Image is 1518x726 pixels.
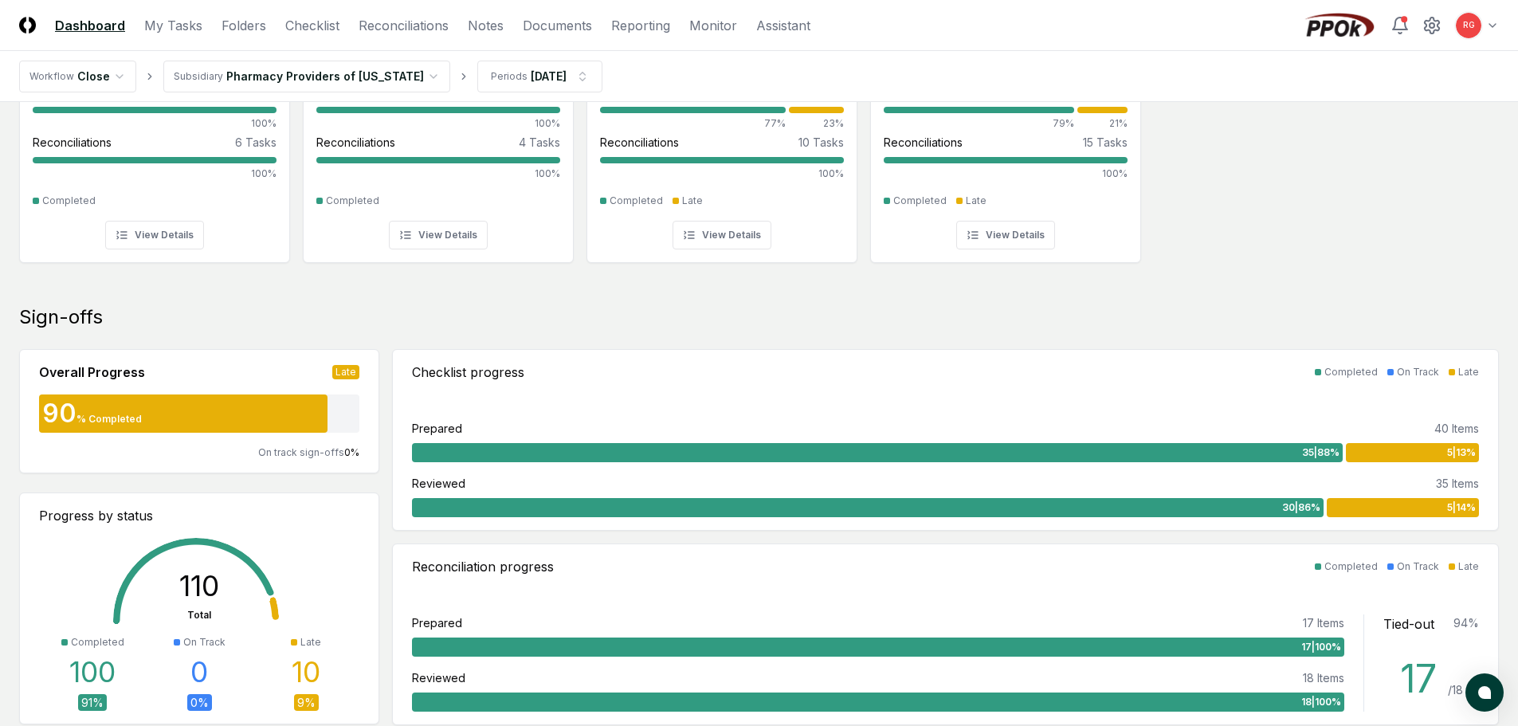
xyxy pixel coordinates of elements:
div: Sign-offs [19,304,1499,330]
div: Prepared [412,614,462,631]
div: Subsidiary [174,69,223,84]
span: 5 | 14 % [1447,500,1476,515]
a: 84%RG[PERSON_NAME][DATE]Checklist22 Tasks77%23%Reconciliations10 Tasks100%CompletedLateView Details [586,6,857,263]
div: 15 Tasks [1083,134,1128,151]
span: On track sign-offs [258,446,344,458]
span: RG [1463,19,1475,31]
button: RG [1454,11,1483,40]
span: 17 | 100 % [1301,640,1341,654]
a: Assistant [756,16,810,35]
a: Notes [468,16,504,35]
div: Reconciliations [33,134,112,151]
div: 100% [316,116,560,131]
div: [DATE] [531,68,567,84]
a: Checklist progressCompletedOn TrackLatePrepared40 Items35|88%5|13%Reviewed35 Items30|86%5|14% [392,349,1499,531]
div: 77% [600,116,786,131]
button: atlas-launcher [1465,673,1504,712]
button: View Details [105,221,204,249]
a: Reconciliation progressCompletedOn TrackLatePrepared17 Items17|100%Reviewed18 Items18|100%Tied-ou... [392,544,1499,725]
div: On Track [1397,559,1439,574]
span: 30 | 86 % [1282,500,1320,515]
div: 100% [33,116,277,131]
button: Periods[DATE] [477,61,602,92]
a: Documents [523,16,592,35]
span: 35 | 88 % [1302,445,1340,460]
div: Late [682,194,703,208]
a: 100%BR[PERSON_NAME][DATE]Checklist25 Tasks100%Reconciliations6 Tasks100%CompletedView Details [19,6,290,263]
div: 100 [69,656,116,688]
div: Reconciliations [600,134,679,151]
div: 40 Items [1434,420,1479,437]
div: Late [332,365,359,379]
div: Reconciliations [316,134,395,151]
div: Late [1458,559,1479,574]
div: Tied-out [1383,614,1434,634]
a: 100%KW[PERSON_NAME][DATE]Checklist4 Tasks100%Reconciliations4 Tasks100%CompletedView Details [303,6,574,263]
div: 100% [884,167,1128,181]
div: 9 % [294,694,319,711]
div: Completed [610,194,663,208]
a: My Tasks [144,16,202,35]
a: 87%SC[PERSON_NAME][DATE]Checklist24 Tasks79%21%Reconciliations15 Tasks100%CompletedLateView Details [870,6,1141,263]
div: 79% [884,116,1074,131]
div: 91 % [78,694,107,711]
div: Reviewed [412,475,465,492]
div: Reconciliation progress [412,557,554,576]
img: Logo [19,17,36,33]
div: Completed [1324,365,1378,379]
span: 5 | 13 % [1447,445,1476,460]
div: 4 Tasks [519,134,560,151]
div: Late [966,194,987,208]
div: Checklist progress [412,363,524,382]
div: / 18 [1448,681,1463,698]
div: Completed [42,194,96,208]
div: 35 Items [1436,475,1479,492]
div: 90 [39,401,76,426]
div: 100% [33,167,277,181]
div: On Track [1397,365,1439,379]
div: Periods [491,69,528,84]
div: Prepared [412,420,462,437]
div: 18 Items [1303,669,1344,686]
button: View Details [389,221,488,249]
div: Completed [326,194,379,208]
nav: breadcrumb [19,61,602,92]
div: Late [300,635,321,649]
button: View Details [956,221,1055,249]
div: 17 [1400,660,1448,698]
a: Dashboard [55,16,125,35]
div: Overall Progress [39,363,145,382]
div: Completed [893,194,947,208]
span: 0 % [344,446,359,458]
img: PPOk logo [1301,13,1378,38]
div: 100% [316,167,560,181]
div: Workflow [29,69,74,84]
span: 18 | 100 % [1301,695,1341,709]
div: Reviewed [412,669,465,686]
a: Folders [222,16,266,35]
div: 6 Tasks [235,134,277,151]
div: 100% [600,167,844,181]
div: 17 Items [1303,614,1344,631]
div: % Completed [76,412,142,426]
a: Reporting [611,16,670,35]
div: Completed [71,635,124,649]
div: 21% [1077,116,1128,131]
div: 23% [789,116,844,131]
a: Reconciliations [359,16,449,35]
div: Completed [1324,559,1378,574]
div: Progress by status [39,506,359,525]
a: Checklist [285,16,339,35]
div: 10 Tasks [798,134,844,151]
div: 10 [292,656,320,688]
div: Late [1458,365,1479,379]
a: Monitor [689,16,737,35]
button: View Details [673,221,771,249]
div: 94 % [1453,614,1479,634]
div: Reconciliations [884,134,963,151]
